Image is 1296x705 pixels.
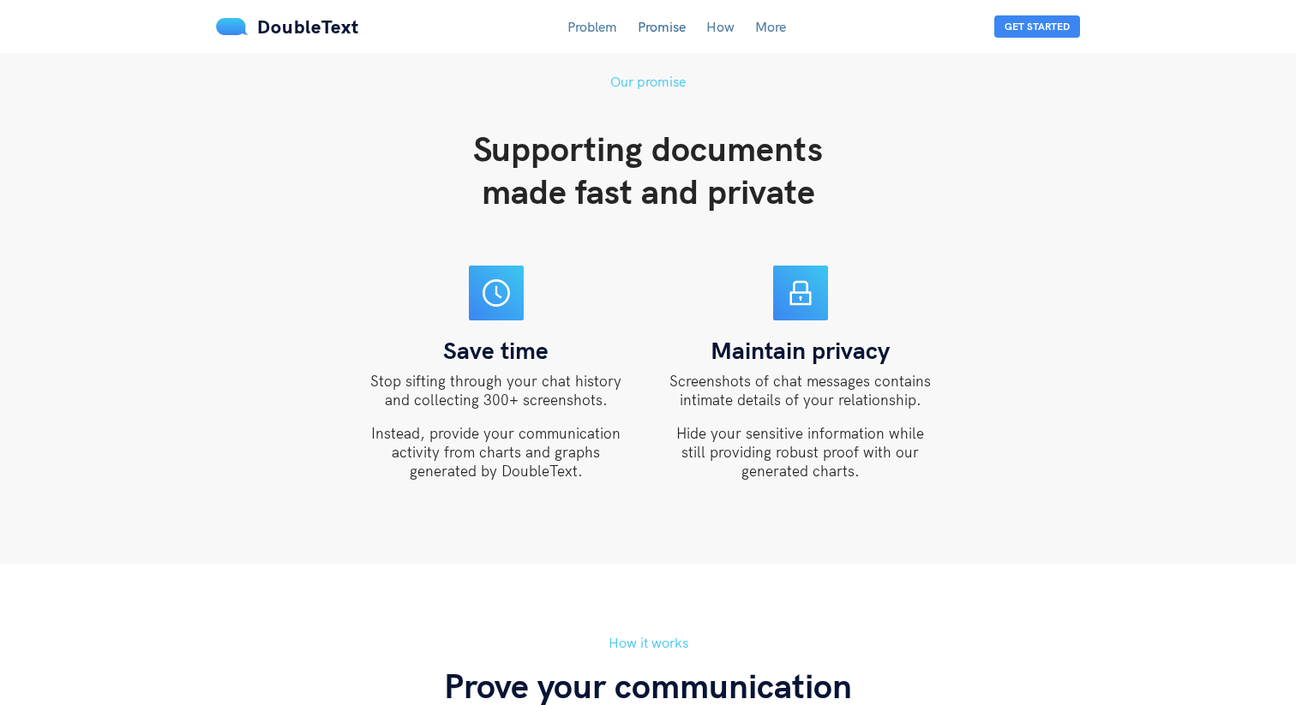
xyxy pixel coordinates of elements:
[787,279,814,307] span: lock
[216,18,249,35] img: mS3x8y1f88AAAAABJRU5ErkJggg==
[638,18,686,35] a: Promise
[755,18,786,35] a: More
[216,127,1080,212] h3: Supporting documents made fast and private
[216,15,359,39] a: DoubleText
[361,372,631,409] p: Stop sifting through your chat history and collecting 300+ screenshots.
[567,18,617,35] a: Problem
[665,424,935,481] p: Hide your sensitive information while still providing robust proof with our generated charts.
[994,15,1080,38] button: Get Started
[216,632,1080,654] h5: How it works
[665,372,935,409] p: Screenshots of chat messages contains intimate details of your relationship.
[706,18,735,35] a: How
[257,15,359,39] span: DoubleText
[361,424,631,481] p: Instead, provide your communication activity from charts and graphs generated by DoubleText.
[483,279,510,307] span: clock-circle
[443,338,549,363] h4: Save time
[711,338,890,363] h4: Maintain privacy
[216,71,1080,93] h5: Our promise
